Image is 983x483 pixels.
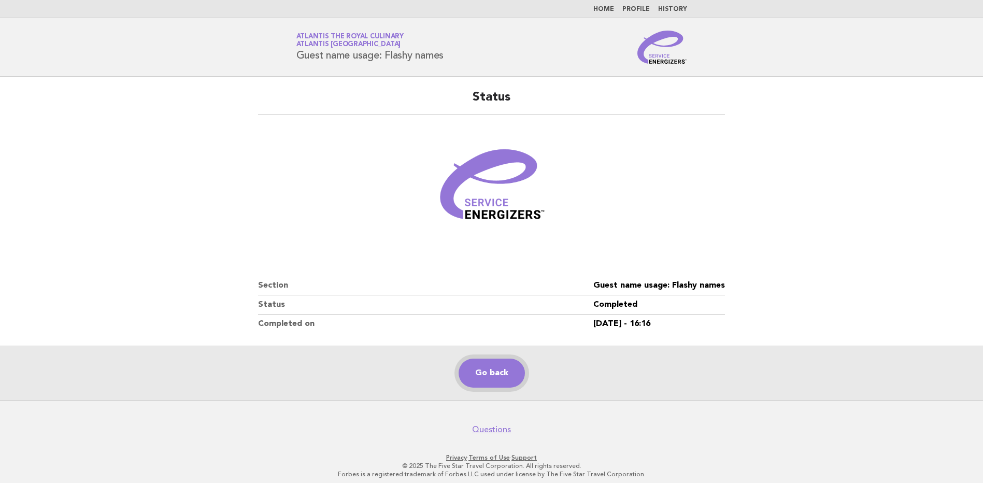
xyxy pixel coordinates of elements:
dd: Completed [593,295,725,315]
h1: Guest name usage: Flashy names [296,34,444,61]
dd: Guest name usage: Flashy names [593,276,725,295]
a: Privacy [446,454,467,461]
p: · · [175,453,809,462]
img: Service Energizers [637,31,687,64]
p: Forbes is a registered trademark of Forbes LLC used under license by The Five Star Travel Corpora... [175,470,809,478]
a: Support [511,454,537,461]
a: Go back [459,359,525,388]
a: Questions [472,424,511,435]
a: Profile [622,6,650,12]
img: Verified [430,127,554,251]
a: Terms of Use [468,454,510,461]
dt: Section [258,276,593,295]
dd: [DATE] - 16:16 [593,315,725,333]
dt: Status [258,295,593,315]
span: Atlantis [GEOGRAPHIC_DATA] [296,41,401,48]
h2: Status [258,89,725,115]
a: Home [593,6,614,12]
dt: Completed on [258,315,593,333]
p: © 2025 The Five Star Travel Corporation. All rights reserved. [175,462,809,470]
a: History [658,6,687,12]
a: Atlantis the Royal CulinaryAtlantis [GEOGRAPHIC_DATA] [296,33,404,48]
